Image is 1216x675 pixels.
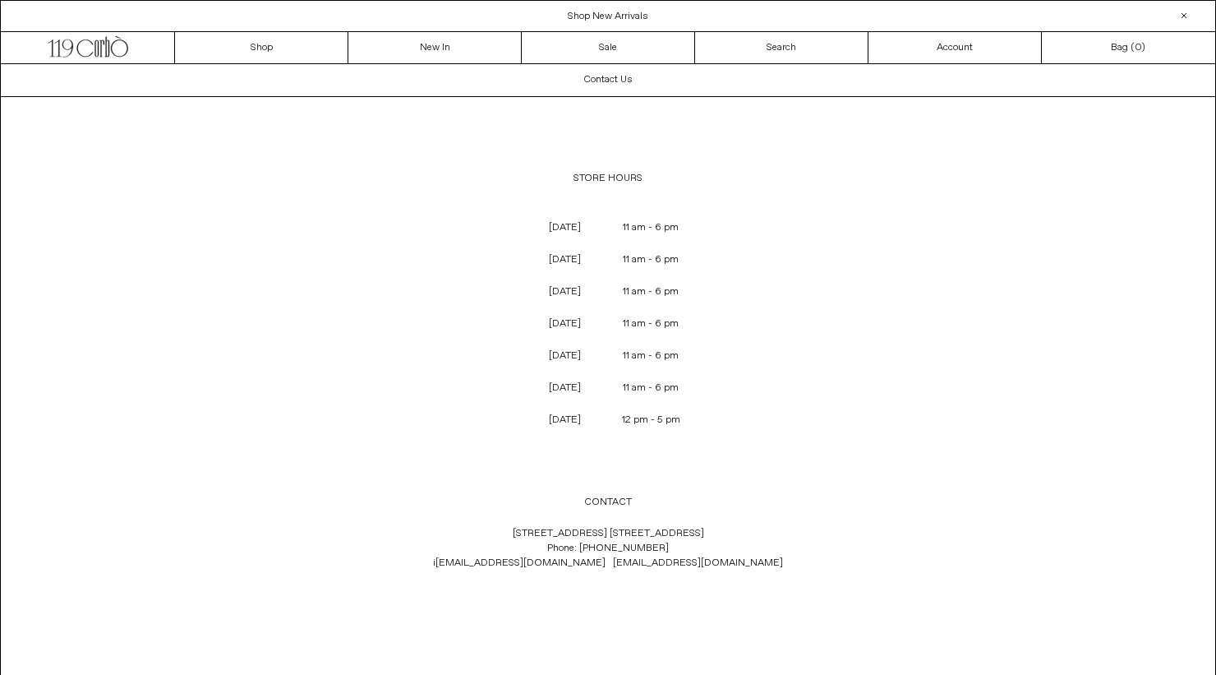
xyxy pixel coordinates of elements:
[609,340,694,372] p: 11 am - 6 pm
[523,244,608,275] p: [DATE]
[609,212,694,243] p: 11 am - 6 pm
[523,405,608,436] p: [DATE]
[336,487,880,518] p: CONTACT
[523,276,608,307] p: [DATE]
[609,405,694,436] p: 12 pm - 5 pm
[609,276,694,307] p: 11 am - 6 pm
[868,32,1042,63] a: Account
[613,557,783,570] a: [EMAIL_ADDRESS][DOMAIN_NAME]
[175,32,348,63] a: Shop
[435,557,606,570] a: [EMAIL_ADDRESS][DOMAIN_NAME]
[1135,41,1141,54] span: 0
[1042,32,1215,63] a: Bag ()
[336,163,880,194] p: STORE HOURS
[568,10,648,23] a: Shop New Arrivals
[523,308,608,340] p: [DATE]
[583,66,633,94] h1: Contact Us
[523,372,608,404] p: [DATE]
[433,557,613,570] span: i
[695,32,868,63] a: Search
[609,244,694,275] p: 11 am - 6 pm
[609,308,694,340] p: 11 am - 6 pm
[523,212,608,243] p: [DATE]
[523,340,608,372] p: [DATE]
[609,372,694,404] p: 11 am - 6 pm
[522,32,695,63] a: Sale
[348,32,522,63] a: New In
[1135,40,1145,55] span: )
[336,518,880,579] p: [STREET_ADDRESS] [STREET_ADDRESS] Phone: [PHONE_NUMBER]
